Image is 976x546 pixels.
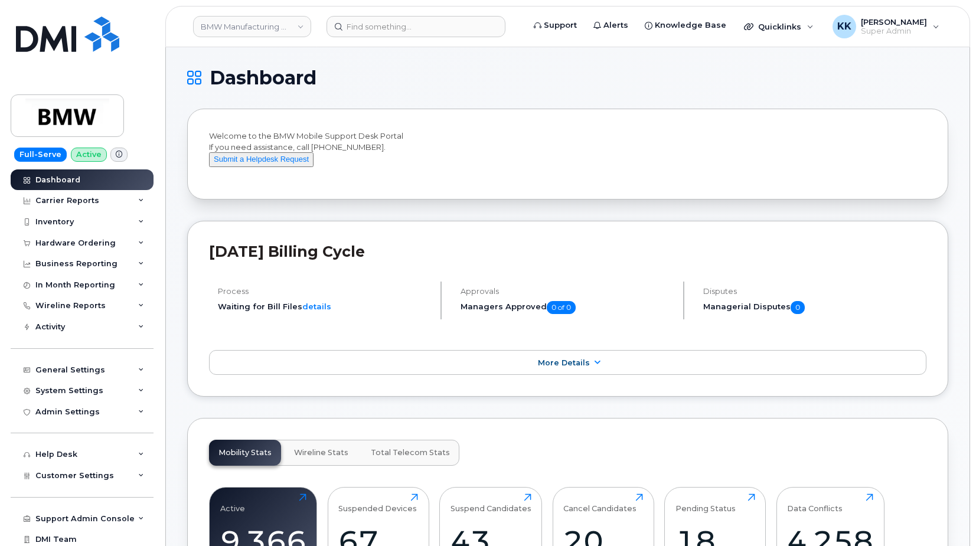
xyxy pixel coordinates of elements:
a: Submit a Helpdesk Request [209,154,314,164]
div: Suspended Devices [338,493,417,513]
span: 0 [791,301,805,314]
iframe: Messenger Launcher [925,495,967,537]
div: Data Conflicts [787,493,843,513]
h4: Process [218,287,430,296]
h4: Disputes [703,287,926,296]
div: Active [220,493,245,513]
li: Waiting for Bill Files [218,301,430,312]
h5: Managerial Disputes [703,301,926,314]
div: Suspend Candidates [451,493,531,513]
span: Wireline Stats [294,448,348,457]
button: Submit a Helpdesk Request [209,152,314,167]
h5: Managers Approved [461,301,673,314]
span: More Details [538,358,590,367]
div: Pending Status [675,493,736,513]
a: details [302,302,331,311]
div: Welcome to the BMW Mobile Support Desk Portal If you need assistance, call [PHONE_NUMBER]. [209,130,926,178]
h2: [DATE] Billing Cycle [209,243,926,260]
span: Dashboard [210,69,316,87]
div: Cancel Candidates [563,493,636,513]
span: Total Telecom Stats [371,448,450,457]
span: 0 of 0 [547,301,576,314]
h4: Approvals [461,287,673,296]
